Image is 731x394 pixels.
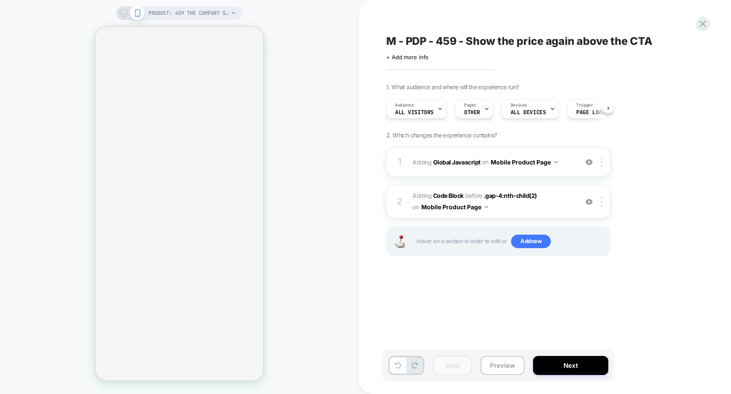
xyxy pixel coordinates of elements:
span: 1. What audience and where will the experience run? [386,83,519,90]
img: crossed eye [585,198,593,205]
span: Devices [511,102,527,108]
span: on [412,202,419,212]
img: down arrow [485,206,488,208]
span: Page Load [576,109,605,115]
img: down arrow [554,161,558,163]
div: 2 [396,193,404,210]
button: Save [433,356,472,375]
span: Trigger [576,102,593,108]
b: Code Block [433,192,464,199]
span: ALL DEVICES [511,109,546,115]
span: BEFORE [465,192,482,199]
span: M - PDP - 459 - Show the price again above the CTA [386,35,652,47]
img: close [601,197,602,206]
span: OTHER [464,109,480,115]
span: Pages [464,102,476,108]
span: Audience [395,102,414,108]
span: on [482,156,488,167]
span: + Add more info [386,54,429,60]
iframe: To enrich screen reader interactions, please activate Accessibility in Grammarly extension settings [96,27,263,380]
span: Add new [511,235,551,248]
img: crossed eye [585,159,593,166]
img: close [601,157,602,167]
span: .gap-4:nth-child(2) [484,192,537,199]
button: Mobile Product Page [491,156,558,168]
span: Adding [412,192,464,199]
b: Global Javascript [433,158,481,165]
img: Joystick [391,235,408,248]
button: Mobile Product Page [421,201,488,213]
span: Hover on a section in order to edit or [417,235,605,248]
button: Next [533,356,608,375]
span: Adding [412,156,574,168]
button: Preview [481,356,525,375]
span: All Visitors [395,109,434,115]
span: PRODUCT: 459 The Comfort Shaping Bra with Adjustable Straps [everyday u sand] [148,6,229,20]
div: 1 [396,153,404,170]
span: 2. Which changes the experience contains? [386,131,497,139]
